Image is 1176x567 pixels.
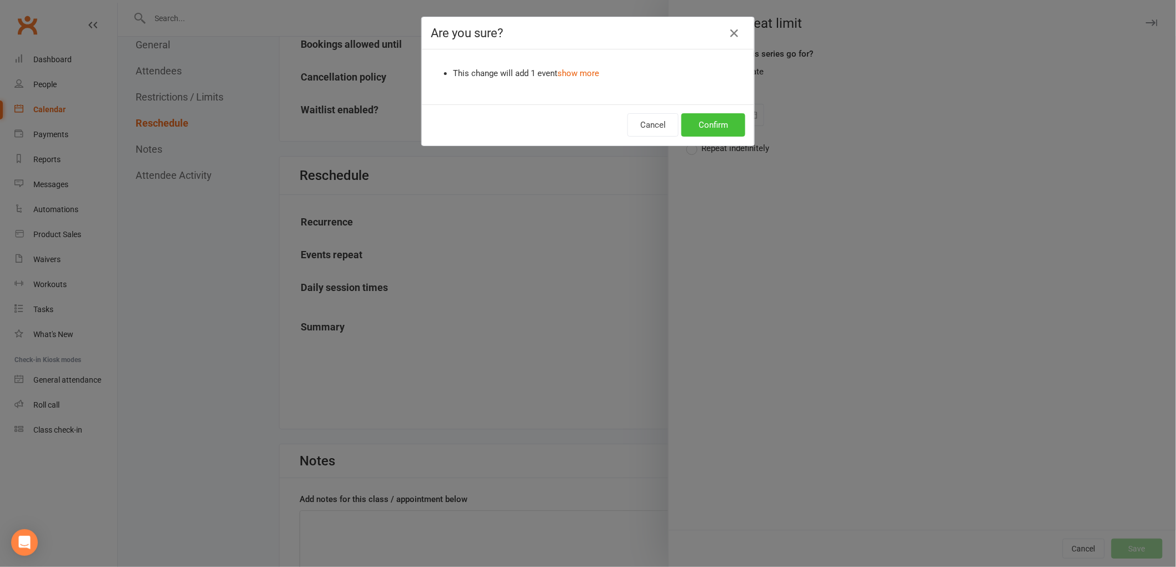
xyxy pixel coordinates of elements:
[431,26,745,40] h4: Are you sure?
[627,113,679,137] button: Cancel
[725,24,743,42] button: Close
[557,68,599,78] a: show more
[453,67,745,80] li: This change will add 1 event
[11,529,38,556] div: Open Intercom Messenger
[681,113,745,137] button: Confirm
